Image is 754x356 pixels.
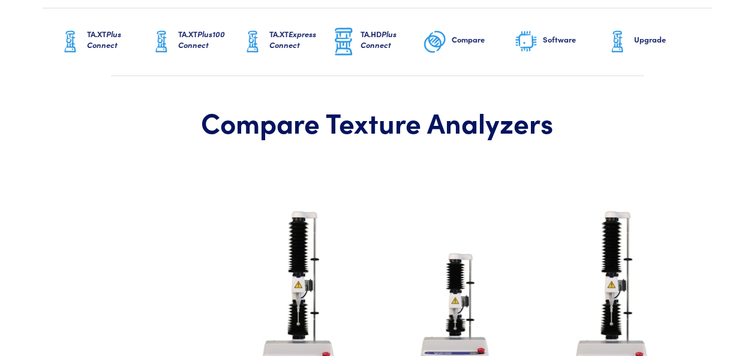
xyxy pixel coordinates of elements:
[423,8,514,76] a: Compare
[58,8,149,76] a: TA.XTPlus Connect
[269,29,332,50] h6: TA.XT
[605,27,629,57] img: ta-xt-graphic.png
[332,8,423,76] a: TA.HDPlus Connect
[241,8,332,76] a: TA.XTExpress Connect
[149,8,241,76] a: TA.XTPlus100 Connect
[361,29,423,50] h6: TA.HD
[452,34,514,45] h6: Compare
[514,29,538,55] img: software-graphic.png
[361,28,396,50] span: Plus Connect
[87,29,149,50] h6: TA.XT
[71,105,683,140] h1: Compare Texture Analyzers
[178,28,225,50] span: Plus100 Connect
[87,28,121,50] span: Plus Connect
[634,34,696,45] h6: Upgrade
[605,8,696,76] a: Upgrade
[58,27,82,57] img: ta-xt-graphic.png
[269,28,316,50] span: Express Connect
[178,29,241,50] h6: TA.XT
[332,26,356,58] img: ta-hd-graphic.png
[543,34,605,45] h6: Software
[149,27,173,57] img: ta-xt-graphic.png
[514,8,605,76] a: Software
[241,27,265,57] img: ta-xt-graphic.png
[423,27,447,57] img: compare-graphic.png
